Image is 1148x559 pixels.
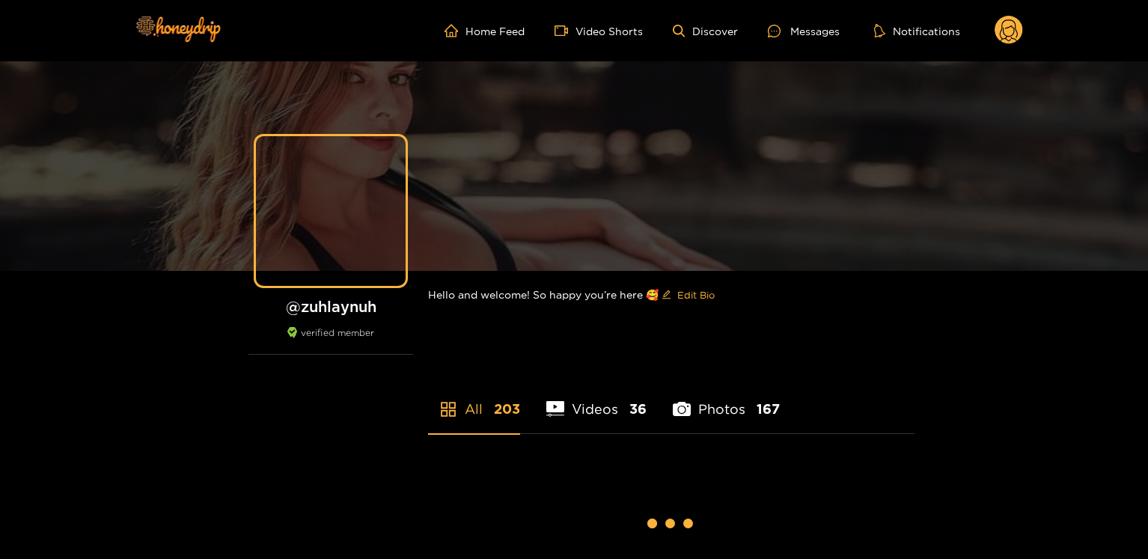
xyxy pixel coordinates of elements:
[768,22,840,40] div: Messages
[757,400,780,418] span: 167
[870,23,965,38] button: Notifications
[673,366,780,433] li: Photos
[445,24,525,37] a: Home Feed
[445,24,465,37] span: home
[659,283,718,307] button: editEdit Bio
[428,271,915,319] div: Hello and welcome! So happy you’re here 🥰
[662,290,671,301] span: edit
[428,366,520,433] li: All
[248,327,413,355] div: verified member
[494,400,520,418] span: 203
[629,400,647,418] span: 36
[439,400,457,418] span: appstore
[248,297,413,316] h1: @ zuhlaynuh
[555,24,575,37] span: video-camera
[546,366,647,433] li: Videos
[677,287,715,302] span: Edit Bio
[555,24,643,37] a: Video Shorts
[673,25,738,37] a: Discover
